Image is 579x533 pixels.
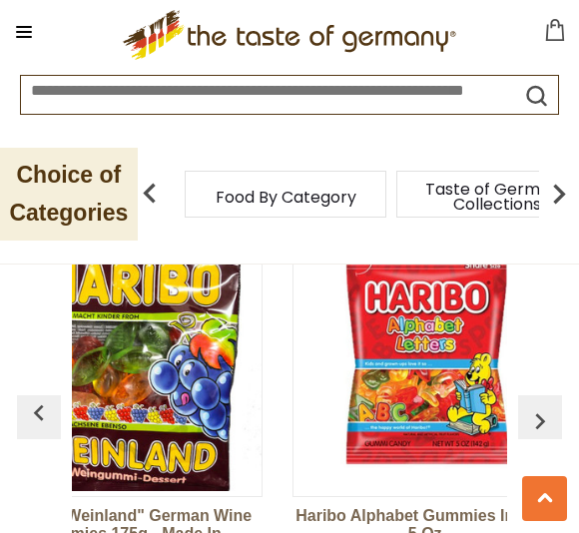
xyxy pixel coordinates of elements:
img: next arrow [539,174,579,214]
a: Taste of Germany Collections [417,182,577,212]
img: previous arrow [23,397,55,429]
img: previous arrow [524,405,556,437]
img: Haribo Alphabet Gummies in Bag - 5 oz. [293,224,561,491]
a: Food By Category [216,190,356,205]
img: previous arrow [130,174,170,214]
